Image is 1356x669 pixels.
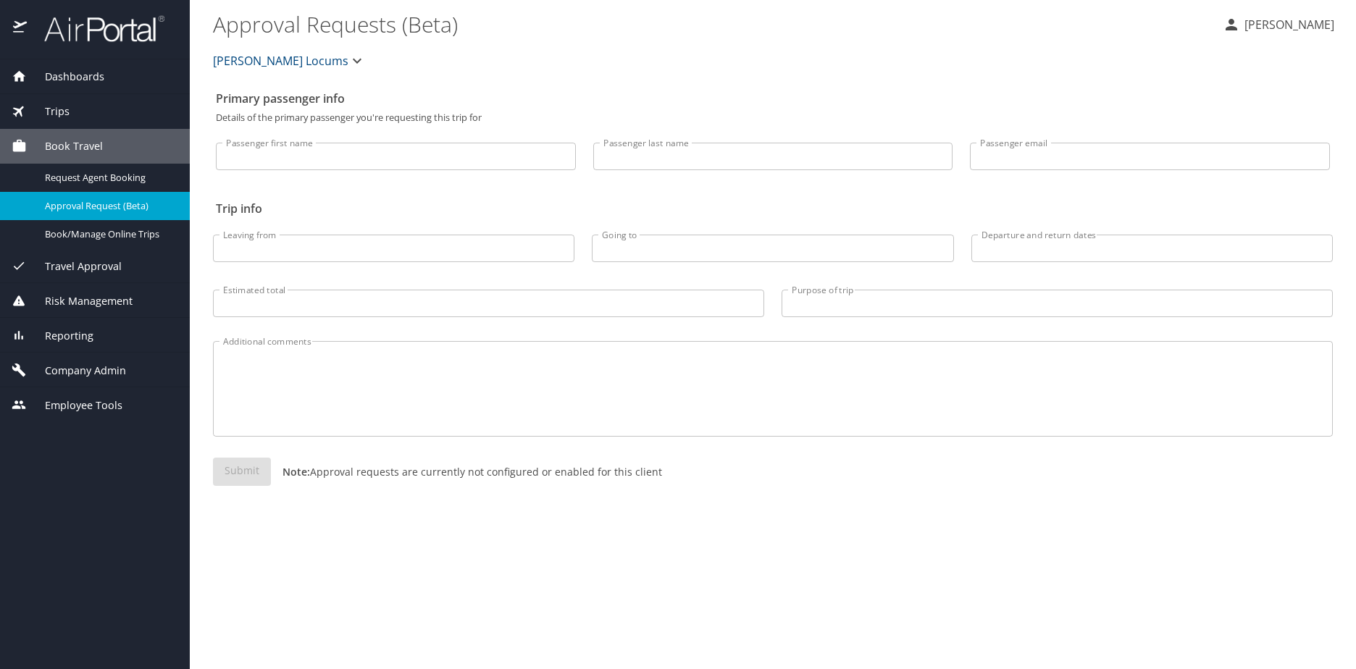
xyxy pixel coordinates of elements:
p: Approval requests are currently not configured or enabled for this client [271,464,662,479]
h2: Primary passenger info [216,87,1330,110]
span: Book/Manage Online Trips [45,227,172,241]
span: Request Agent Booking [45,171,172,185]
span: [PERSON_NAME] Locums [213,51,348,71]
span: Trips [27,104,70,119]
h1: Approval Requests (Beta) [213,1,1211,46]
img: airportal-logo.png [28,14,164,43]
span: Company Admin [27,363,126,379]
p: [PERSON_NAME] [1240,16,1334,33]
strong: Note: [282,465,310,479]
h2: Trip info [216,197,1330,220]
span: Book Travel [27,138,103,154]
span: Travel Approval [27,258,122,274]
span: Risk Management [27,293,133,309]
button: [PERSON_NAME] Locums [207,46,372,75]
img: icon-airportal.png [13,14,28,43]
span: Dashboards [27,69,104,85]
span: Reporting [27,328,93,344]
span: Employee Tools [27,397,122,413]
p: Details of the primary passenger you're requesting this trip for [216,113,1330,122]
button: [PERSON_NAME] [1217,12,1340,38]
span: Approval Request (Beta) [45,199,172,213]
